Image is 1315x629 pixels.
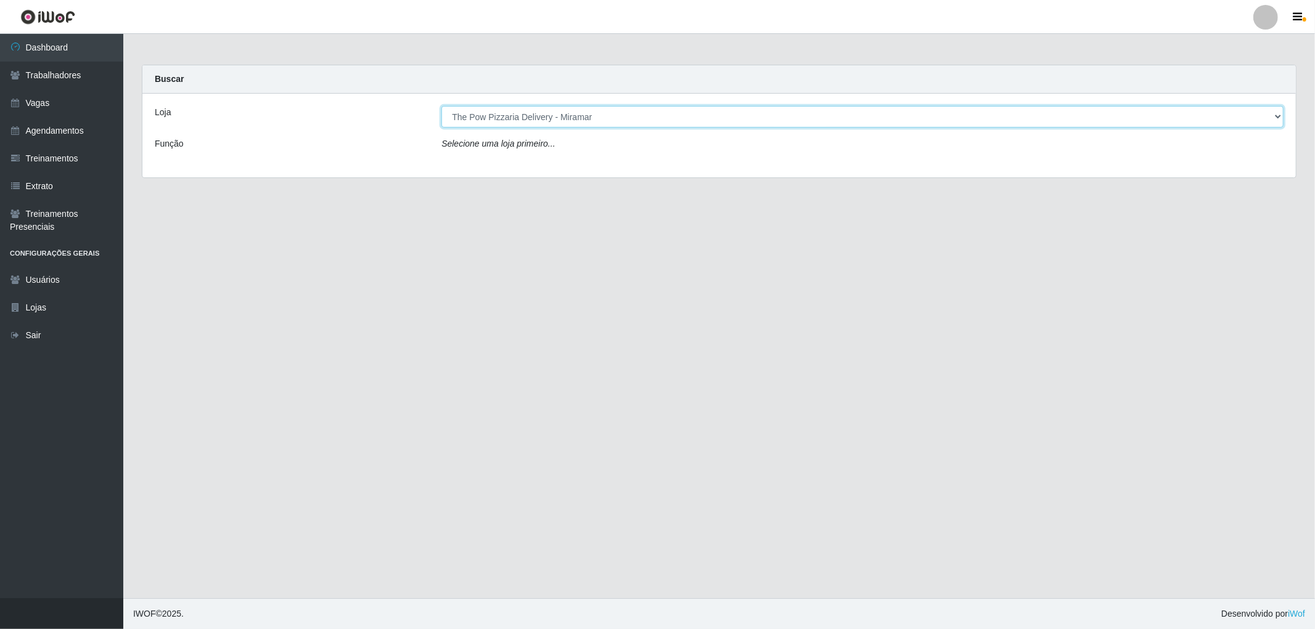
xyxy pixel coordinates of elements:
[155,137,184,150] label: Função
[155,106,171,119] label: Loja
[441,139,555,148] i: Selecione uma loja primeiro...
[155,74,184,84] strong: Buscar
[133,609,156,619] span: IWOF
[1288,609,1305,619] a: iWof
[133,607,184,620] span: © 2025 .
[1221,607,1305,620] span: Desenvolvido por
[20,9,75,25] img: CoreUI Logo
